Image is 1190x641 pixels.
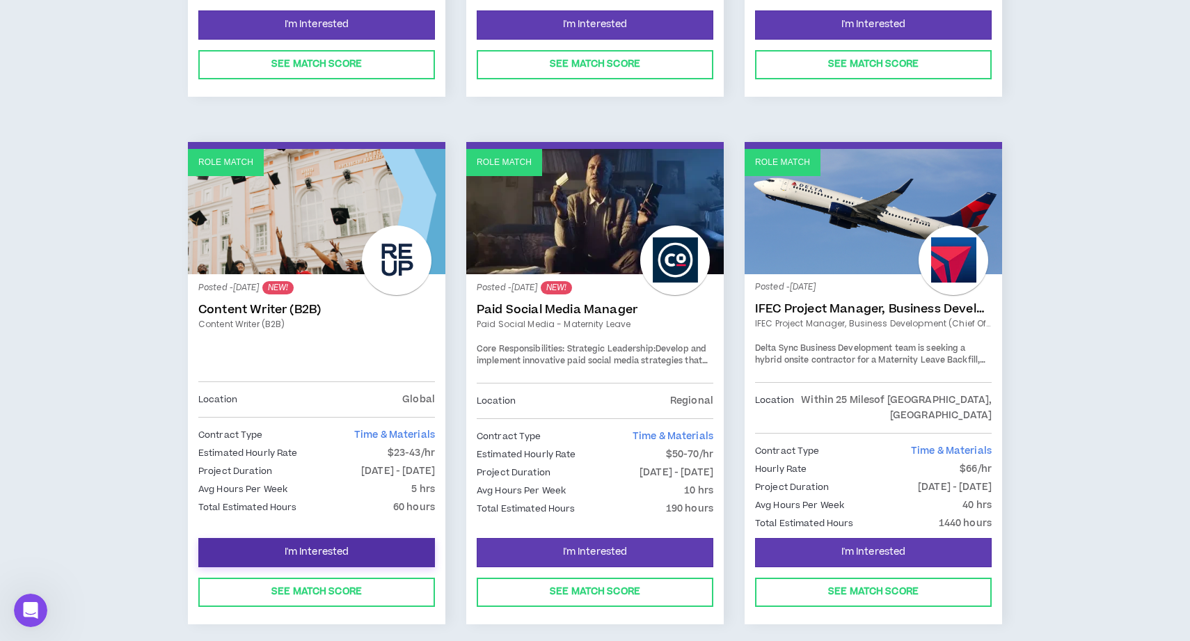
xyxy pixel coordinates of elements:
p: 1440 hours [939,516,992,531]
p: Global [402,392,435,407]
p: 40 hrs [962,498,992,513]
p: Total Estimated Hours [198,500,297,515]
p: Posted - [DATE] [198,281,435,294]
a: IFEC Project Manager, Business Development (Chief of Staff) [755,302,992,316]
button: I'm Interested [755,538,992,567]
iframe: Intercom live chat [14,594,47,627]
button: I'm Interested [198,538,435,567]
a: Role Match [745,149,1002,274]
p: Project Duration [477,465,550,480]
p: 60 hours [393,500,435,515]
span: I'm Interested [563,546,628,559]
p: Contract Type [477,429,541,444]
a: Content Writer (B2B) [198,318,435,331]
p: Avg Hours Per Week [477,483,566,498]
span: Time & Materials [633,429,713,443]
button: I'm Interested [477,10,713,40]
sup: NEW! [541,281,572,294]
span: Time & Materials [911,444,992,458]
button: I'm Interested [477,538,713,567]
a: Role Match [466,149,724,274]
p: 10 hrs [684,483,713,498]
button: I'm Interested [755,10,992,40]
button: See Match Score [477,578,713,607]
sup: NEW! [262,281,294,294]
p: Role Match [198,156,253,169]
p: [DATE] - [DATE] [918,480,992,495]
p: Contract Type [755,443,820,459]
button: I'm Interested [198,10,435,40]
p: Location [755,393,794,423]
button: See Match Score [198,50,435,79]
span: Delta Sync Business Development team is seeking a hybrid onsite contractor for a Maternity Leave ... [755,342,985,391]
p: Contract Type [198,427,263,443]
p: Hourly Rate [755,461,807,477]
p: Within 25 Miles of [GEOGRAPHIC_DATA], [GEOGRAPHIC_DATA] [794,393,992,423]
p: Estimated Hourly Rate [477,447,576,462]
a: Role Match [188,149,445,274]
strong: Strategic Leadership: [567,343,656,355]
p: Avg Hours Per Week [755,498,844,513]
p: Role Match [477,156,532,169]
a: IFEC Project Manager, Business Development (Chief of Staff) [755,317,992,330]
span: I'm Interested [841,546,906,559]
p: $66/hr [960,461,992,477]
button: See Match Score [477,50,713,79]
p: Role Match [755,156,810,169]
a: Content Writer (B2B) [198,303,435,317]
p: Posted - [DATE] [477,281,713,294]
span: Time & Materials [354,428,435,442]
p: Regional [670,393,713,409]
p: Total Estimated Hours [755,516,854,531]
p: $23-43/hr [388,445,435,461]
span: I'm Interested [563,18,628,31]
button: See Match Score [198,578,435,607]
p: 190 hours [666,501,713,516]
button: See Match Score [755,578,992,607]
p: Location [477,393,516,409]
a: Paid Social Media Manager [477,303,713,317]
p: Project Duration [198,464,272,479]
span: I'm Interested [285,18,349,31]
p: 5 hrs [411,482,435,497]
button: See Match Score [755,50,992,79]
p: Location [198,392,237,407]
span: I'm Interested [841,18,906,31]
p: Avg Hours Per Week [198,482,287,497]
p: Project Duration [755,480,829,495]
p: Total Estimated Hours [477,501,576,516]
strong: Core Responsibilities: [477,343,564,355]
span: I'm Interested [285,546,349,559]
p: [DATE] - [DATE] [640,465,713,480]
p: $50-70/hr [666,447,713,462]
p: [DATE] - [DATE] [361,464,435,479]
p: Posted - [DATE] [755,281,992,294]
a: Paid Social Media - Maternity leave [477,318,713,331]
p: Estimated Hourly Rate [198,445,298,461]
